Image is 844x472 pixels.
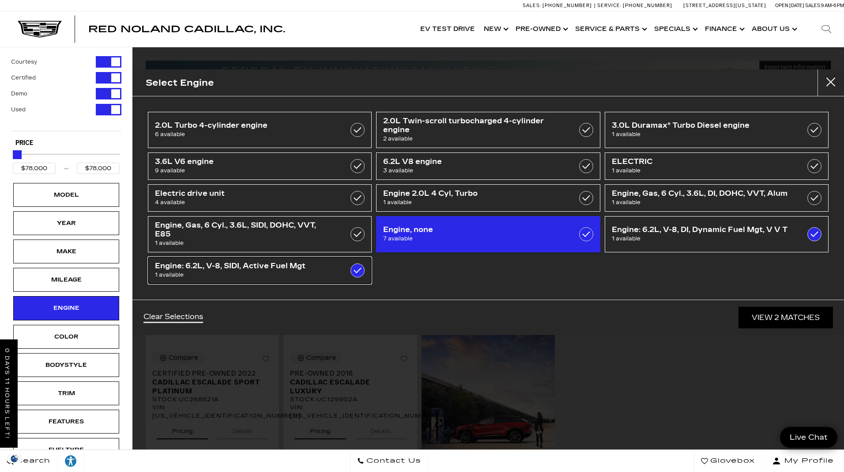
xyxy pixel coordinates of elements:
[146,76,214,90] h2: Select Engine
[694,450,762,472] a: Glovebox
[612,189,790,198] span: Engine, Gas, 6 Cyl., 3.6L, DI, DOHC, VVT, Alum
[44,303,88,313] div: Engine
[376,184,600,212] a: Engine 2.0L 4 Cyl, Turbo1 available
[18,21,62,38] img: Cadillac Dark Logo with Cadillac White Text
[383,117,561,134] span: 2.0L Twin-scroll turbocharged 4-cylinder engine
[701,11,747,47] a: Finance
[13,325,119,349] div: ColorColor
[13,438,119,462] div: FueltypeFueltype
[738,307,833,328] a: View 2 Matches
[605,152,829,180] a: ELECTRIC1 available
[155,130,333,139] span: 6 available
[155,198,333,207] span: 4 available
[13,268,119,292] div: MileageMileage
[13,410,119,434] div: FeaturesFeatures
[13,211,119,235] div: YearYear
[605,184,829,212] a: Engine, Gas, 6 Cyl., 3.6L, DI, DOHC, VVT, Alum1 available
[11,57,37,66] label: Courtesy
[44,332,88,342] div: Color
[143,312,203,323] a: Clear Selections
[44,275,88,285] div: Mileage
[11,73,36,82] label: Certified
[88,25,285,34] a: Red Noland Cadillac, Inc.
[148,257,372,284] a: Engine: 6.2L, V-8, SIDI, Active Fuel Mgt1 available
[57,450,84,472] a: Explore your accessibility options
[376,112,600,148] a: 2.0L Twin-scroll turbocharged 4-cylinder engine2 available
[11,56,121,131] div: Filter by Vehicle Type
[44,247,88,256] div: Make
[479,11,511,47] a: New
[44,445,88,455] div: Fueltype
[44,360,88,370] div: Bodystyle
[148,112,372,148] a: 2.0L Turbo 4-cylinder engine6 available
[683,3,766,8] a: [STREET_ADDRESS][US_STATE]
[383,134,561,143] span: 2 available
[383,166,561,175] span: 3 available
[148,152,372,180] a: 3.6L V6 engine9 available
[612,198,790,207] span: 1 available
[155,157,333,166] span: 3.6L V6 engine
[523,3,594,8] a: Sales: [PHONE_NUMBER]
[11,89,27,98] label: Demo
[155,239,333,247] span: 1 available
[543,3,592,8] span: [PHONE_NUMBER]
[747,11,800,47] a: About Us
[383,234,561,243] span: 7 available
[155,270,333,279] span: 1 available
[350,450,428,472] a: Contact Us
[4,454,25,463] img: Opt-Out Icon
[14,455,50,467] span: Search
[13,381,119,405] div: TrimTrim
[762,450,844,472] button: Open user profile menu
[13,353,119,377] div: BodystyleBodystyle
[775,3,804,8] span: Open [DATE]
[612,157,790,166] span: ELECTRIC
[708,455,755,467] span: Glovebox
[376,216,600,252] a: Engine, none7 available
[612,234,790,243] span: 1 available
[148,184,372,212] a: Electric drive unit4 available
[780,427,837,448] a: Live Chat
[785,432,832,442] span: Live Chat
[13,163,56,174] input: Minimum
[511,11,571,47] a: Pre-Owned
[13,150,22,159] div: Maximum Price
[155,189,333,198] span: Electric drive unit
[612,121,790,130] span: 3.0L Duramax® Turbo Diesel engine
[781,455,834,467] span: My Profile
[383,189,561,198] span: Engine 2.0L 4 Cyl, Turbo
[13,147,120,174] div: Price
[44,218,88,228] div: Year
[376,152,600,180] a: 6.2L V8 engine3 available
[605,112,829,148] a: 3.0L Duramax® Turbo Diesel engine1 available
[605,216,829,252] a: Engine: 6.2L, V-8, DI, Dynamic Fuel Mgt, V V T1 available
[4,454,25,463] section: Click to Open Cookie Consent Modal
[155,166,333,175] span: 9 available
[77,163,120,174] input: Maximum
[13,183,119,207] div: ModelModel
[612,166,790,175] span: 1 available
[821,3,844,8] span: 9 AM-6 PM
[364,455,421,467] span: Contact Us
[612,225,790,234] span: Engine: 6.2L, V-8, DI, Dynamic Fuel Mgt, V V T
[597,3,622,8] span: Service:
[13,240,119,263] div: MakeMake
[612,130,790,139] span: 1 available
[15,139,117,147] h5: Price
[594,3,674,8] a: Service: [PHONE_NUMBER]
[383,157,561,166] span: 6.2L V8 engine
[11,105,26,114] label: Used
[416,11,479,47] a: EV Test Drive
[818,69,844,96] button: close
[57,454,84,468] div: Explore your accessibility options
[383,225,561,234] span: Engine, none
[44,417,88,426] div: Features
[523,3,541,8] span: Sales:
[148,216,372,252] a: Engine, Gas, 6 Cyl., 3.6L, SIDI, DOHC, VVT, E851 available
[650,11,701,47] a: Specials
[155,262,333,270] span: Engine: 6.2L, V-8, SIDI, Active Fuel Mgt
[13,296,119,320] div: EngineEngine
[44,190,88,200] div: Model
[805,3,821,8] span: Sales:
